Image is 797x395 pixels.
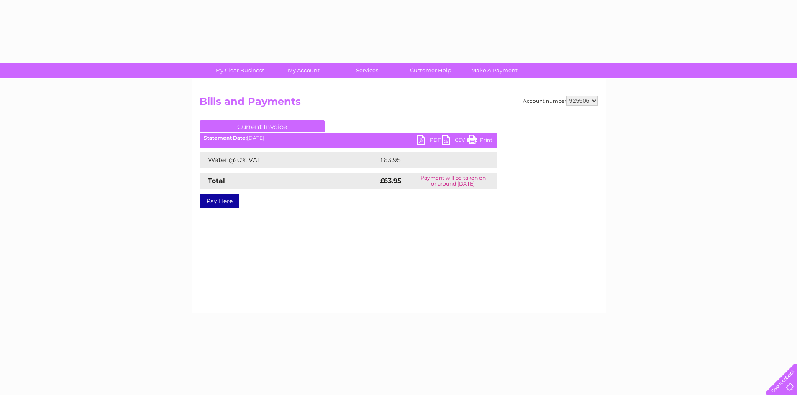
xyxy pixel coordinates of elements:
[200,135,497,141] div: [DATE]
[410,173,497,189] td: Payment will be taken on or around [DATE]
[396,63,465,78] a: Customer Help
[200,194,239,208] a: Pay Here
[417,135,442,147] a: PDF
[333,63,402,78] a: Services
[200,96,598,112] h2: Bills and Payments
[205,63,274,78] a: My Clear Business
[442,135,467,147] a: CSV
[200,120,325,132] a: Current Invoice
[460,63,529,78] a: Make A Payment
[380,177,401,185] strong: £63.95
[200,152,378,168] td: Water @ 0% VAT
[269,63,338,78] a: My Account
[204,135,247,141] b: Statement Date:
[378,152,479,168] td: £63.95
[467,135,492,147] a: Print
[523,96,598,106] div: Account number
[208,177,225,185] strong: Total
